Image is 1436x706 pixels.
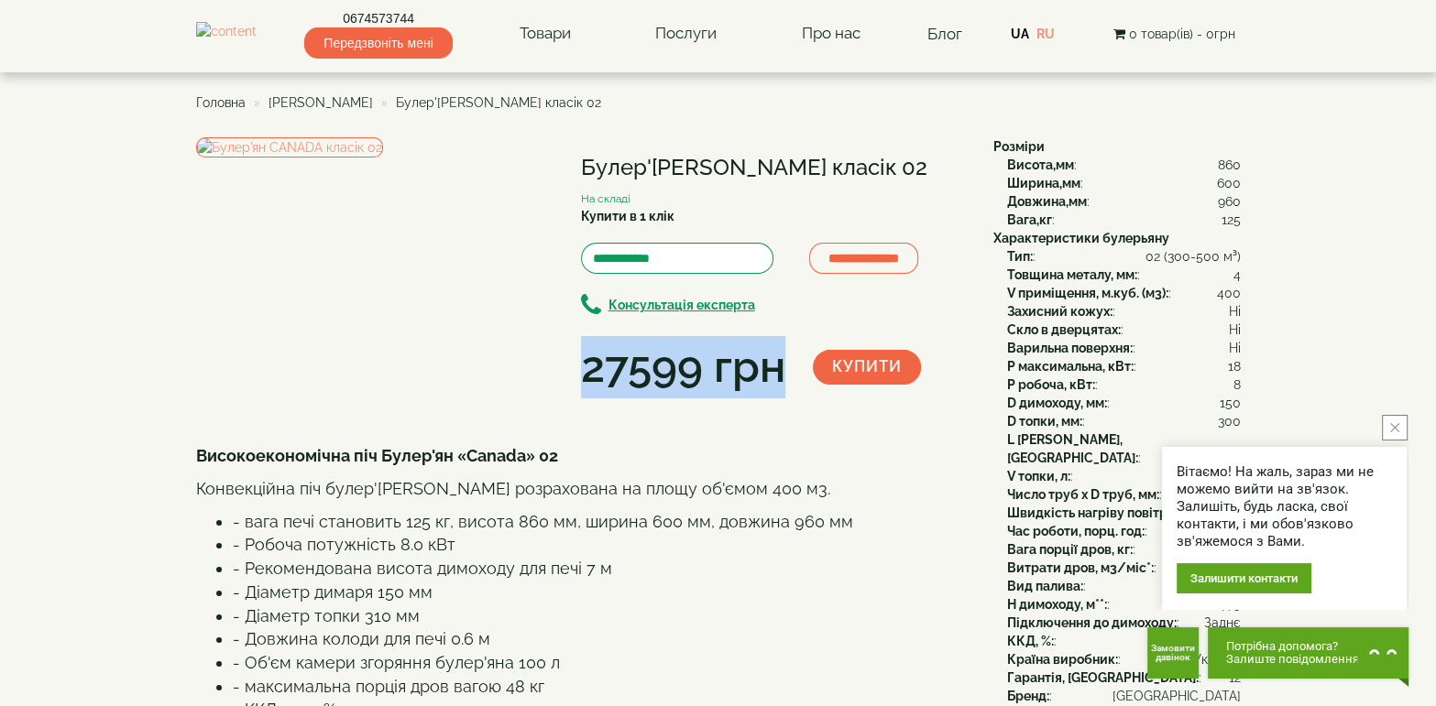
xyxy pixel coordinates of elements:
div: : [1007,522,1241,540]
small: На складі [581,192,630,205]
b: Підключення до димоходу: [1007,615,1177,630]
a: Товари [501,13,589,55]
b: D топки, мм: [1007,414,1082,429]
b: Розміри [993,139,1045,154]
b: Вид палива: [1007,579,1083,593]
div: : [1007,192,1241,211]
b: ККД, %: [1007,634,1054,648]
b: Скло в дверцятах: [1007,322,1121,337]
div: : [1007,320,1241,339]
b: Варильна поверхня: [1007,341,1133,355]
span: [GEOGRAPHIC_DATA] [1113,687,1241,705]
label: Купити в 1 клік [581,207,674,225]
div: : [1007,595,1241,614]
li: - вага печі становить 125 кг, висота 860 мм, ширина 600 мм, довжина 960 мм [233,510,966,534]
li: - максимальна порція дров вагою 48 кг [233,675,966,699]
div: 27599 грн [581,336,785,398]
span: 600 [1217,174,1241,192]
div: : [1007,687,1241,705]
b: Країна виробник: [1007,652,1118,667]
span: Ні [1229,302,1241,320]
li: - Об'єм камери згоряння булер'яна 100 л [233,651,966,675]
b: Захисний кожух: [1007,304,1113,319]
img: content [196,22,257,45]
span: Залиште повідомлення [1226,653,1359,666]
li: - Робоча потужність 8.0 кВт [233,533,966,557]
span: Заднє [1204,614,1241,632]
a: Блог [927,25,962,43]
div: : [1007,247,1241,266]
span: 300 [1218,412,1241,430]
div: Вітаємо! На жаль, зараз ми не можемо вийти на зв'язок. Залишіть, будь ласка, свої контакти, і ми ... [1177,463,1392,550]
a: [PERSON_NAME] [269,95,373,110]
a: UA [1011,27,1029,41]
b: Швидкість нагріву повітря, м3/хв: [1007,505,1222,520]
b: Характеристики булерьяну [993,231,1169,245]
button: 0 товар(ів) - 0грн [1107,24,1240,44]
a: Про нас [784,13,879,55]
span: 0 товар(ів) - 0грн [1128,27,1234,41]
img: Булер'ян CANADA класік 02 [196,137,383,157]
b: Високоекономічна піч Булер'ян «Canada» 02 [196,446,558,465]
span: 150 [1220,394,1241,412]
div: : [1007,485,1241,504]
span: Булер'[PERSON_NAME] класік 02 [396,95,601,110]
a: RU [1036,27,1055,41]
b: V топки, л: [1007,469,1070,483]
b: Гарантія, [GEOGRAPHIC_DATA]: [1007,670,1199,685]
div: : [1007,357,1241,375]
p: Конвекційна піч булер'[PERSON_NAME] розрахована на площу об'ємом 400 м3. [196,477,966,501]
div: : [1007,156,1241,174]
span: 02 (300-500 м³) [1146,247,1241,266]
li: - Діаметр димаря 150 мм [233,581,966,604]
button: Chat button [1208,627,1409,679]
b: Бренд: [1007,689,1049,703]
div: : [1007,339,1241,357]
div: : [1007,302,1241,320]
div: : [1007,430,1241,467]
div: : [1007,174,1241,192]
li: - Рекомендована висота димоходу для печі 7 м [233,557,966,581]
div: : [1007,394,1241,412]
b: P максимальна, кВт: [1007,359,1134,374]
b: Висота,мм [1007,157,1074,172]
div: : [1007,632,1241,650]
span: Потрібна допомога? [1226,640,1359,653]
span: Ні [1229,339,1241,357]
div: : [1007,577,1241,595]
b: Вага,кг [1007,212,1052,227]
div: : [1007,668,1241,687]
b: Тип: [1007,249,1033,264]
b: L [PERSON_NAME], [GEOGRAPHIC_DATA]: [1007,432,1138,465]
span: 860 [1218,156,1241,174]
b: Час роботи, порц. год: [1007,524,1145,538]
span: 18 [1228,357,1241,375]
b: Довжина,мм [1007,194,1087,209]
div: : [1007,650,1241,668]
a: Послуги [637,13,735,55]
div: : [1007,412,1241,430]
div: : [1007,266,1241,284]
button: close button [1382,415,1408,440]
div: : [1007,467,1241,485]
div: : [1007,540,1241,559]
b: Вага порції дров, кг: [1007,542,1133,557]
b: Товщина металу, мм: [1007,267,1137,282]
div: : [1007,211,1241,229]
div: : [1007,559,1241,577]
span: 125 [1222,211,1241,229]
b: Консультація експерта [608,298,755,312]
button: Купити [813,350,921,385]
b: H димоходу, м**: [1007,597,1107,612]
a: Головна [196,95,246,110]
b: Число труб x D труб, мм: [1007,487,1159,502]
a: 0674573744 [304,9,452,27]
div: Залишити контакти [1177,563,1311,593]
div: : [1007,284,1241,302]
b: Витрати дров, м3/міс*: [1007,560,1154,575]
div: : [1007,614,1241,632]
span: 8 [1233,375,1241,394]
